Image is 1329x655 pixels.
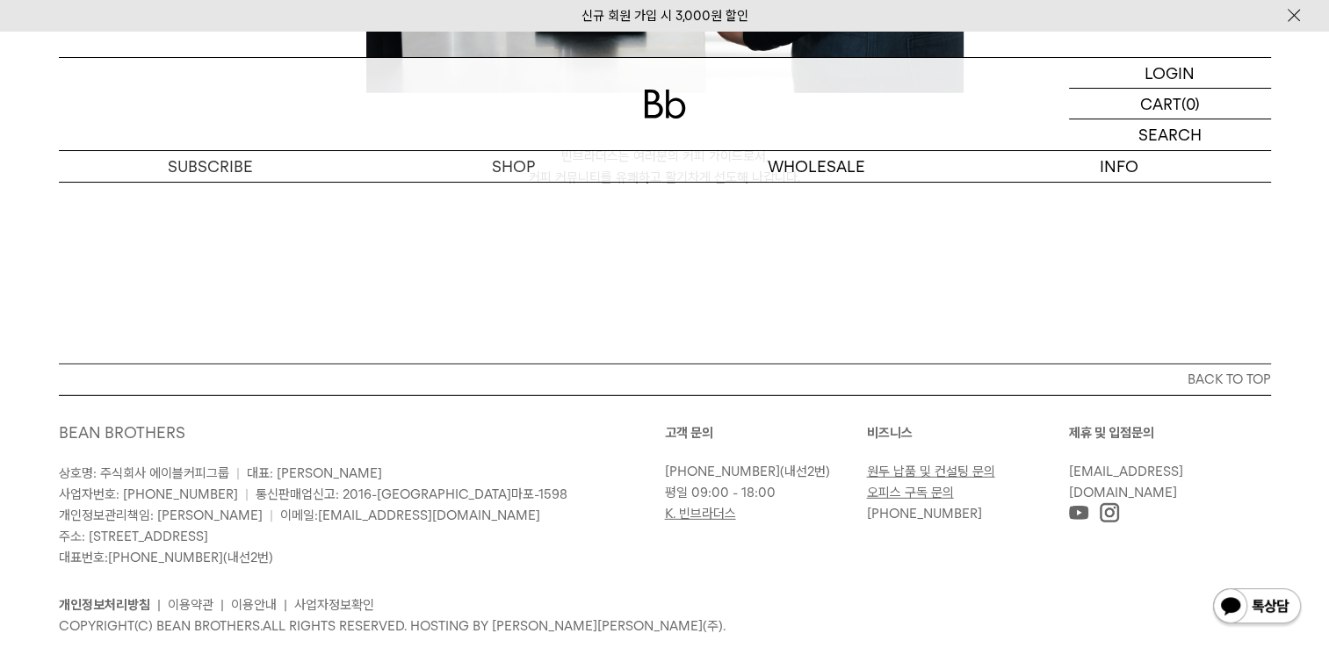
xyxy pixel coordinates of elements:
[1140,89,1181,119] p: CART
[284,594,287,615] li: |
[1069,422,1271,443] p: 제휴 및 입점문의
[59,363,1271,395] button: BACK TO TOP
[270,507,273,523] span: |
[256,486,567,502] span: 통신판매업신고: 2016-[GEOGRAPHIC_DATA]마포-1598
[59,486,238,502] span: 사업자번호: [PHONE_NUMBER]
[665,461,858,482] p: (내선2번)
[294,597,374,613] a: 사업자정보확인
[59,615,1271,637] p: COPYRIGHT(C) BEAN BROTHERS. ALL RIGHTS RESERVED. HOSTING BY [PERSON_NAME][PERSON_NAME](주).
[1138,119,1202,150] p: SEARCH
[318,507,540,523] a: [EMAIL_ADDRESS][DOMAIN_NAME]
[867,422,1069,443] p: 비즈니스
[665,422,867,443] p: 고객 문의
[362,151,665,182] a: SHOP
[157,594,161,615] li: |
[280,507,540,523] span: 이메일:
[1145,58,1195,88] p: LOGIN
[59,550,273,565] span: 대표번호: (내선2번)
[59,423,185,442] a: BEAN BROTHERS
[168,597,213,613] a: 이용약관
[1069,464,1183,500] a: [EMAIL_ADDRESS][DOMAIN_NAME]
[665,482,858,503] p: 평일 09:00 - 18:00
[867,485,954,500] a: 오피스 구독 문의
[644,90,686,119] img: 로고
[245,486,249,502] span: |
[59,597,150,613] a: 개인정보처리방침
[665,151,968,182] p: WHOLESALE
[1069,58,1271,89] a: LOGIN
[1181,89,1200,119] p: (0)
[59,507,263,523] span: 개인정보관리책임: [PERSON_NAME]
[59,465,229,481] span: 상호명: 주식회사 에이블커피그룹
[1069,89,1271,119] a: CART (0)
[867,506,982,522] a: [PHONE_NUMBER]
[867,464,995,479] a: 원두 납품 및 컨설팅 문의
[220,594,224,615] li: |
[581,8,748,24] a: 신규 회원 가입 시 3,000원 할인
[968,151,1271,182] p: INFO
[59,151,362,182] a: SUBSCRIBE
[59,529,208,544] span: 주소: [STREET_ADDRESS]
[236,465,240,481] span: |
[665,506,736,522] a: K. 빈브라더스
[108,550,223,565] a: [PHONE_NUMBER]
[231,597,277,613] a: 이용안내
[247,465,382,481] span: 대표: [PERSON_NAME]
[1211,587,1303,629] img: 카카오톡 채널 1:1 채팅 버튼
[665,464,780,479] a: [PHONE_NUMBER]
